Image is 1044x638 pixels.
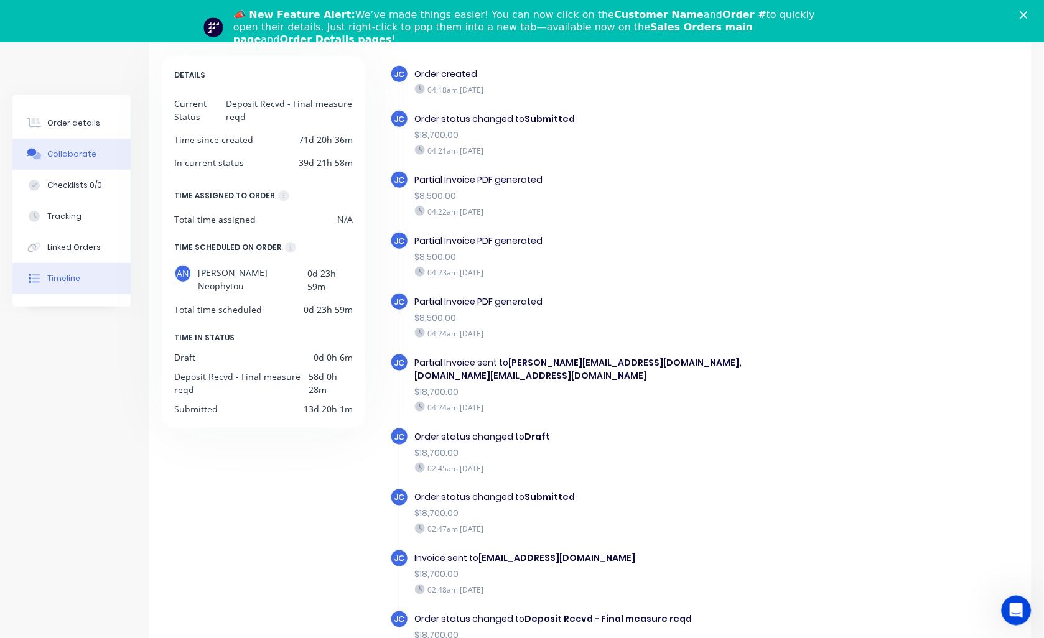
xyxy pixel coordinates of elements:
div: Collaborate [47,149,96,160]
div: 04:24am [DATE] [415,328,803,339]
div: Order details [47,118,100,129]
div: 04:23am [DATE] [415,267,803,278]
div: 13d 20h 1m [304,402,353,415]
b: [EMAIL_ADDRESS][DOMAIN_NAME] [479,552,636,565]
div: Linked Orders [47,242,101,253]
b: [PERSON_NAME][EMAIL_ADDRESS][DOMAIN_NAME], [DOMAIN_NAME][EMAIL_ADDRESS][DOMAIN_NAME] [415,356,742,382]
div: 0d 23h 59m [304,303,353,316]
span: JC [394,235,404,247]
span: JC [394,68,404,80]
div: $18,700.00 [415,386,803,399]
div: $8,500.00 [415,251,803,264]
div: 39d 21h 58m [299,156,353,169]
button: Timeline [12,263,131,294]
div: 04:22am [DATE] [415,206,803,217]
div: 04:21am [DATE] [415,145,803,156]
span: JC [394,174,404,186]
div: Partial Invoice PDF generated [415,173,803,187]
div: Partial Invoice sent to [415,356,803,382]
div: Order status changed to [415,491,803,504]
div: AN [174,264,192,283]
div: $18,700.00 [415,129,803,142]
div: Deposit Recvd - Final measure reqd [226,97,353,123]
b: Order Details pages [280,34,392,45]
div: N/A [337,213,353,226]
button: Tracking [12,201,131,232]
span: TIME IN STATUS [174,331,235,344]
div: $18,700.00 [415,568,803,581]
div: $18,700.00 [415,446,803,460]
div: Invoice sent to [415,552,803,565]
div: Total time scheduled [174,303,262,316]
div: Draft [174,351,195,364]
span: JC [394,553,404,565]
div: Checklists 0/0 [47,180,102,191]
span: JC [394,357,404,369]
div: Order status changed to [415,430,803,443]
div: 58d 0h 28m [309,370,353,396]
div: Order created [415,68,803,81]
div: 0d 0h 6m [314,351,353,364]
button: Order details [12,108,131,139]
div: 0d 23h 59m [307,264,353,293]
iframe: Intercom live chat [1002,596,1032,626]
b: Deposit Recvd - Final measure reqd [525,613,692,626]
b: Submitted [525,491,576,504]
div: $8,500.00 [415,312,803,325]
b: Submitted [525,113,576,125]
div: 02:47am [DATE] [415,524,803,535]
div: TIME ASSIGNED TO ORDER [174,189,275,203]
div: Deposit Recvd - Final measure reqd [174,370,309,396]
div: 02:45am [DATE] [415,463,803,474]
img: Profile image for Team [203,17,223,37]
div: Partial Invoice PDF generated [415,295,803,308]
div: 04:18am [DATE] [415,84,803,95]
span: DETAILS [174,68,205,82]
div: Order status changed to [415,113,803,126]
span: [PERSON_NAME] Neophytou [198,264,307,293]
span: JC [394,296,404,308]
div: Tracking [47,211,82,222]
button: Checklists 0/0 [12,170,131,201]
div: 02:48am [DATE] [415,585,803,596]
div: Current Status [174,97,226,123]
div: Partial Invoice PDF generated [415,234,803,247]
b: Draft [525,430,551,443]
div: Timeline [47,273,80,284]
div: Total time assigned [174,213,256,226]
b: 📣 New Feature Alert: [233,9,355,21]
div: TIME SCHEDULED ON ORDER [174,241,282,254]
div: Close [1020,11,1033,19]
div: Order status changed to [415,613,803,626]
button: Linked Orders [12,232,131,263]
div: $18,700.00 [415,507,803,520]
span: JC [394,492,404,504]
div: 71d 20h 36m [299,133,353,146]
b: Customer Name [614,9,704,21]
div: We’ve made things easier! You can now click on the and to quickly open their details. Just right-... [233,9,821,46]
div: Submitted [174,402,218,415]
span: JC [394,614,404,626]
span: JC [394,431,404,443]
div: $8,500.00 [415,190,803,203]
div: 04:24am [DATE] [415,402,803,413]
b: Order # [723,9,767,21]
span: JC [394,113,404,125]
div: In current status [174,156,244,169]
b: Sales Orders main page [233,21,753,45]
div: Time since created [174,133,253,146]
button: Collaborate [12,139,131,170]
